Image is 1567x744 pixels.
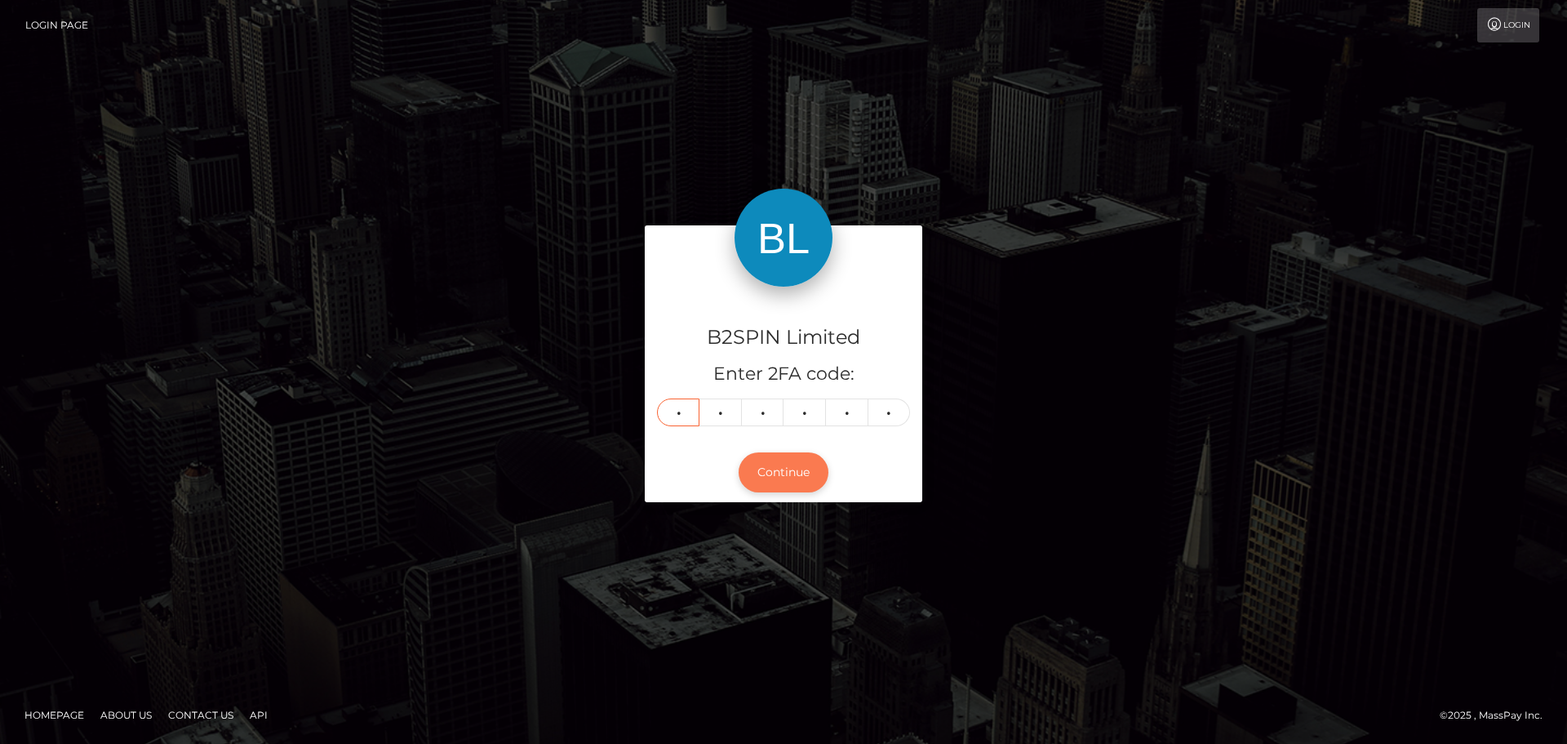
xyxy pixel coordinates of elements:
[18,702,91,728] a: Homepage
[243,702,274,728] a: API
[739,452,828,492] button: Continue
[657,323,910,352] h4: B2SPIN Limited
[1477,8,1539,42] a: Login
[162,702,240,728] a: Contact Us
[1440,706,1555,724] div: © 2025 , MassPay Inc.
[657,362,910,387] h5: Enter 2FA code:
[735,189,832,287] img: B2SPIN Limited
[25,8,88,42] a: Login Page
[94,702,158,728] a: About Us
